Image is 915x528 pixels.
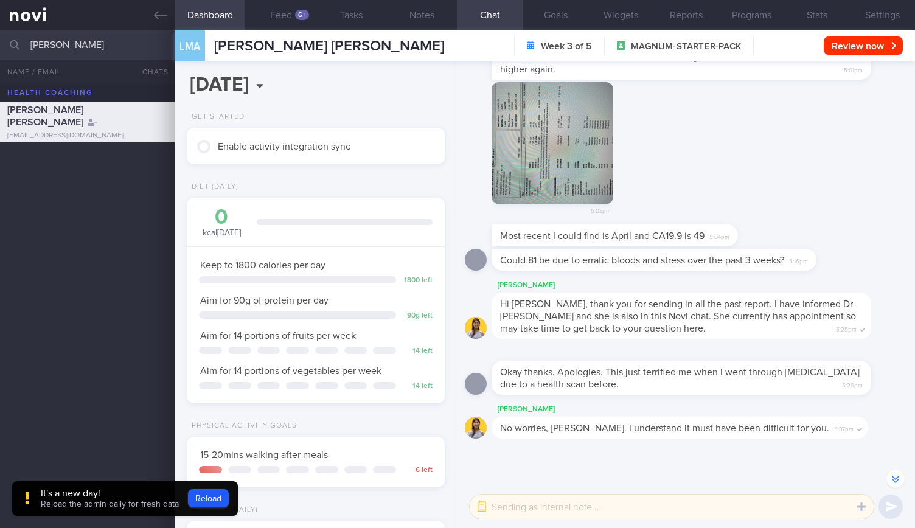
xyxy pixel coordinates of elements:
span: Aim for 14 portions of fruits per week [200,331,356,341]
span: 5:37pm [834,422,854,434]
button: Chats [126,60,175,84]
div: Diet (Daily) [187,182,238,192]
img: Photo by [492,82,613,204]
span: [PERSON_NAME] [PERSON_NAME] [7,105,83,127]
div: LMA [172,23,208,70]
span: 5:01pm [844,63,863,75]
div: 14 left [402,382,433,391]
span: Keep to 1800 calories per day [200,260,325,270]
div: 14 left [402,347,433,356]
span: 5:26pm [842,378,863,390]
div: 90 g left [402,311,433,321]
div: 1800 left [402,276,433,285]
span: 5:16pm [789,254,808,266]
button: Review now [824,36,903,55]
span: Aim for 90g of protein per day [200,296,329,305]
span: Reload the admin daily for fresh data [41,500,179,509]
span: Hi [PERSON_NAME], thank you for sending in all the past report. I have informed Dr [PERSON_NAME] ... [500,299,856,333]
span: 5:03pm [591,204,611,215]
div: Physical Activity Goals [187,422,297,431]
span: 5:25pm [836,322,857,334]
div: [EMAIL_ADDRESS][DOMAIN_NAME] [7,131,167,141]
span: Okay thanks. Apologies. This just terrified me when I went through [MEDICAL_DATA] due to a health... [500,367,860,389]
span: MAGNUM-STARTER-PACK [631,41,741,53]
strong: Week 3 of 5 [541,40,592,52]
span: No worries, [PERSON_NAME]. I understand it must have been difficult for you. [500,423,829,433]
span: Most recent I could find is April and CA19.9 is 49 [500,231,705,241]
span: 15-20mins walking after meals [200,450,328,460]
div: It's a new day! [41,487,179,499]
div: Get Started [187,113,245,122]
span: Aim for 14 portions of vegetables per week [200,366,381,376]
div: [PERSON_NAME] [492,278,908,293]
span: [PERSON_NAME] [PERSON_NAME] [214,39,444,54]
button: Reload [188,489,229,507]
div: 0 [199,207,245,228]
div: [PERSON_NAME] [492,402,905,417]
div: 6 left [402,466,433,475]
span: Also some other random test which show it’s gone from 35 to 47 to 19 and then higher again. [500,52,835,74]
span: 5:04pm [709,230,729,241]
div: kcal [DATE] [199,207,245,239]
span: Could 81 be due to erratic bloods and stress over the past 3 weeks? [500,255,784,265]
div: 6+ [295,10,309,20]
